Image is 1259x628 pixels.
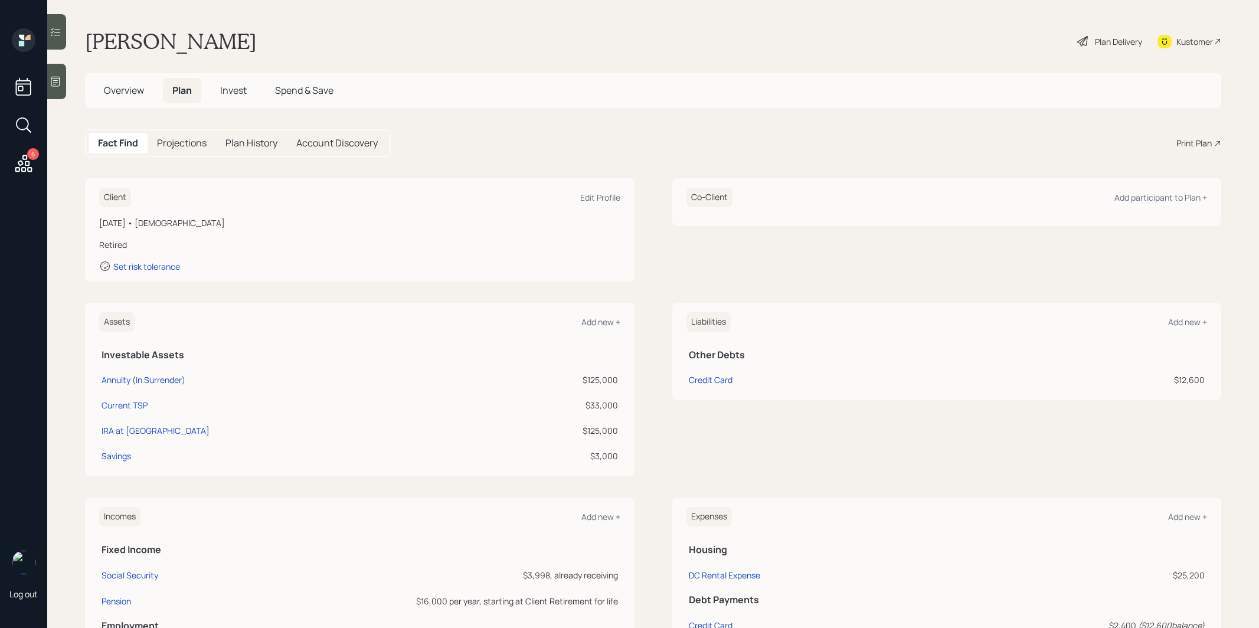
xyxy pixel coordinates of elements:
[689,544,1205,555] h5: Housing
[989,374,1205,386] div: $12,600
[99,217,620,229] div: [DATE] • [DEMOGRAPHIC_DATA]
[102,399,148,411] div: Current TSP
[99,507,140,526] h6: Incomes
[99,238,620,251] div: Retired
[85,28,257,54] h1: [PERSON_NAME]
[983,569,1205,581] div: $25,200
[102,596,131,607] div: Pension
[1095,35,1142,48] div: Plan Delivery
[686,312,731,332] h6: Liabilities
[288,569,618,581] div: $3,998, already receiving
[99,188,131,207] h6: Client
[1176,137,1212,149] div: Print Plan
[581,511,620,522] div: Add new +
[1114,192,1207,203] div: Add participant to Plan +
[486,399,618,411] div: $33,000
[689,374,732,386] div: Credit Card
[157,138,207,149] h5: Projections
[102,374,185,386] div: Annuity (In Surrender)
[486,374,618,386] div: $125,000
[225,138,277,149] h5: Plan History
[104,84,144,97] span: Overview
[98,138,138,149] h5: Fact Find
[102,349,618,361] h5: Investable Assets
[580,192,620,203] div: Edit Profile
[689,349,1205,361] h5: Other Debts
[99,312,135,332] h6: Assets
[686,507,732,526] h6: Expenses
[12,551,35,574] img: treva-nostdahl-headshot.png
[686,188,732,207] h6: Co-Client
[9,588,38,600] div: Log out
[113,261,180,272] div: Set risk tolerance
[102,570,158,581] div: Social Security
[1168,316,1207,328] div: Add new +
[172,84,192,97] span: Plan
[1176,35,1213,48] div: Kustomer
[102,450,131,462] div: Savings
[486,450,618,462] div: $3,000
[220,84,247,97] span: Invest
[581,316,620,328] div: Add new +
[102,544,618,555] h5: Fixed Income
[689,570,760,581] div: DC Rental Expense
[296,138,378,149] h5: Account Discovery
[288,595,618,607] div: $16,000 per year, starting at Client Retirement for life
[275,84,333,97] span: Spend & Save
[689,594,1205,606] h5: Debt Payments
[102,424,210,437] div: IRA at [GEOGRAPHIC_DATA]
[27,148,39,160] div: 6
[1168,511,1207,522] div: Add new +
[486,424,618,437] div: $125,000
